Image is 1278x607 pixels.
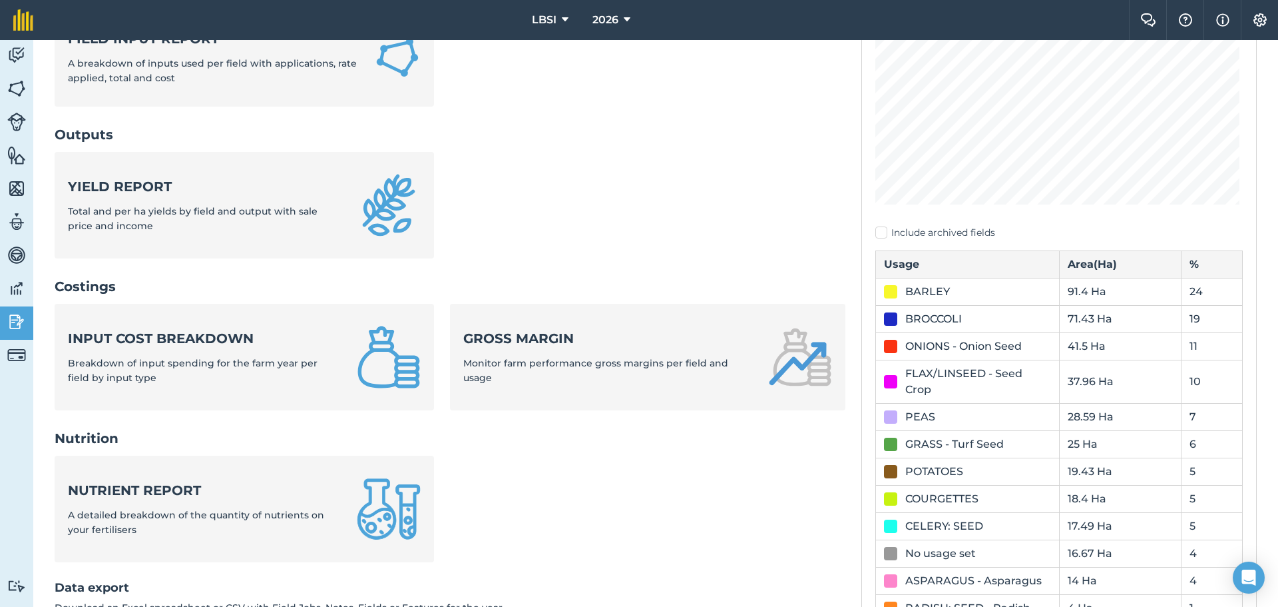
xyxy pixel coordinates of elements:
span: Monitor farm performance gross margins per field and usage [463,357,728,384]
h2: Nutrition [55,429,845,448]
span: 2026 [592,12,618,28]
img: A question mark icon [1177,13,1193,27]
img: svg+xml;base64,PHN2ZyB4bWxucz0iaHR0cDovL3d3dy53My5vcmcvMjAwMC9zdmciIHdpZHRoPSI1NiIgaGVpZ2h0PSI2MC... [7,79,26,99]
div: ONIONS - Onion Seed [905,338,1022,354]
span: Breakdown of input spending for the farm year per field by input type [68,357,318,384]
img: Field Input Report [374,33,421,83]
td: 5 [1181,458,1243,485]
img: svg+xml;base64,PD94bWwgdmVyc2lvbj0iMS4wIiBlbmNvZGluZz0idXRmLTgiPz4KPCEtLSBHZW5lcmF0b3I6IEFkb2JlIE... [7,279,26,299]
img: Two speech bubbles overlapping with the left bubble in the forefront [1140,13,1156,27]
div: FLAX/LINSEED - Seed Crop [905,366,1051,398]
td: 6 [1181,430,1243,458]
h2: Data export [55,578,845,598]
strong: Nutrient report [68,481,341,500]
span: Total and per ha yields by field and output with sale price and income [68,205,318,232]
img: svg+xml;base64,PD94bWwgdmVyc2lvbj0iMS4wIiBlbmNvZGluZz0idXRmLTgiPz4KPCEtLSBHZW5lcmF0b3I6IEFkb2JlIE... [7,245,26,265]
a: Input cost breakdownBreakdown of input spending for the farm year per field by input type [55,304,434,410]
div: No usage set [905,546,976,562]
span: A breakdown of inputs used per field with applications, rate applied, total and cost [68,57,357,84]
div: ASPARAGUS - Asparagus [905,573,1042,589]
img: svg+xml;base64,PHN2ZyB4bWxucz0iaHR0cDovL3d3dy53My5vcmcvMjAwMC9zdmciIHdpZHRoPSIxNyIgaGVpZ2h0PSIxNy... [1216,12,1229,28]
label: Include archived fields [875,226,1243,240]
div: GRASS - Turf Seed [905,436,1004,452]
td: 19 [1181,305,1243,332]
td: 71.43 Ha [1059,305,1181,332]
img: svg+xml;base64,PD94bWwgdmVyc2lvbj0iMS4wIiBlbmNvZGluZz0idXRmLTgiPz4KPCEtLSBHZW5lcmF0b3I6IEFkb2JlIE... [7,312,26,332]
img: svg+xml;base64,PD94bWwgdmVyc2lvbj0iMS4wIiBlbmNvZGluZz0idXRmLTgiPz4KPCEtLSBHZW5lcmF0b3I6IEFkb2JlIE... [7,580,26,592]
td: 5 [1181,512,1243,540]
h2: Outputs [55,125,845,144]
td: 10 [1181,360,1243,403]
div: PEAS [905,409,935,425]
img: svg+xml;base64,PHN2ZyB4bWxucz0iaHR0cDovL3d3dy53My5vcmcvMjAwMC9zdmciIHdpZHRoPSI1NiIgaGVpZ2h0PSI2MC... [7,145,26,165]
a: Gross marginMonitor farm performance gross margins per field and usage [450,304,845,410]
img: fieldmargin Logo [13,9,33,31]
td: 41.5 Ha [1059,332,1181,360]
div: BARLEY [905,284,950,300]
img: svg+xml;base64,PD94bWwgdmVyc2lvbj0iMS4wIiBlbmNvZGluZz0idXRmLTgiPz4KPCEtLSBHZW5lcmF0b3I6IEFkb2JlIE... [7,45,26,65]
td: 25 Ha [1059,430,1181,458]
span: LBSI [532,12,556,28]
img: svg+xml;base64,PD94bWwgdmVyc2lvbj0iMS4wIiBlbmNvZGluZz0idXRmLTgiPz4KPCEtLSBHZW5lcmF0b3I6IEFkb2JlIE... [7,346,26,364]
span: A detailed breakdown of the quantity of nutrients on your fertilisers [68,509,324,536]
div: Open Intercom Messenger [1233,562,1265,594]
td: 14 Ha [1059,567,1181,594]
a: Field Input ReportA breakdown of inputs used per field with applications, rate applied, total and... [55,8,434,107]
h2: Costings [55,277,845,296]
img: Gross margin [768,325,832,389]
img: Nutrient report [357,477,421,541]
th: Usage [876,251,1060,278]
td: 7 [1181,403,1243,430]
td: 18.4 Ha [1059,485,1181,512]
div: POTATOES [905,464,963,480]
a: Nutrient reportA detailed breakdown of the quantity of nutrients on your fertilisers [55,456,434,562]
td: 17.49 Ha [1059,512,1181,540]
img: Yield report [357,173,421,237]
div: CELERY: SEED [905,518,983,534]
strong: Yield report [68,177,341,196]
td: 4 [1181,540,1243,567]
div: BROCCOLI [905,311,962,327]
td: 91.4 Ha [1059,278,1181,305]
a: Yield reportTotal and per ha yields by field and output with sale price and income [55,152,434,259]
td: 24 [1181,278,1243,305]
td: 37.96 Ha [1059,360,1181,403]
th: % [1181,251,1243,278]
td: 4 [1181,567,1243,594]
td: 19.43 Ha [1059,458,1181,485]
strong: Input cost breakdown [68,329,341,348]
td: 28.59 Ha [1059,403,1181,430]
img: A cog icon [1252,13,1268,27]
div: COURGETTES [905,491,978,507]
img: Input cost breakdown [357,325,421,389]
strong: Gross margin [463,329,752,348]
td: 5 [1181,485,1243,512]
img: svg+xml;base64,PD94bWwgdmVyc2lvbj0iMS4wIiBlbmNvZGluZz0idXRmLTgiPz4KPCEtLSBHZW5lcmF0b3I6IEFkb2JlIE... [7,113,26,131]
td: 16.67 Ha [1059,540,1181,567]
img: svg+xml;base64,PD94bWwgdmVyc2lvbj0iMS4wIiBlbmNvZGluZz0idXRmLTgiPz4KPCEtLSBHZW5lcmF0b3I6IEFkb2JlIE... [7,212,26,232]
img: svg+xml;base64,PHN2ZyB4bWxucz0iaHR0cDovL3d3dy53My5vcmcvMjAwMC9zdmciIHdpZHRoPSI1NiIgaGVpZ2h0PSI2MC... [7,179,26,199]
td: 11 [1181,332,1243,360]
th: Area ( Ha ) [1059,251,1181,278]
